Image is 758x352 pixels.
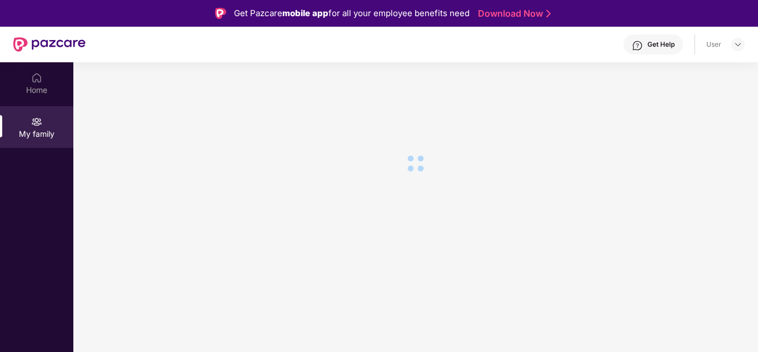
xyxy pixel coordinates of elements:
[215,8,226,19] img: Logo
[234,7,470,20] div: Get Pazcare for all your employee benefits need
[632,40,643,51] img: svg+xml;base64,PHN2ZyBpZD0iSGVscC0zMngzMiIgeG1sbnM9Imh0dHA6Ly93d3cudzMub3JnLzIwMDAvc3ZnIiB3aWR0aD...
[706,40,721,49] div: User
[647,40,675,49] div: Get Help
[734,40,742,49] img: svg+xml;base64,PHN2ZyBpZD0iRHJvcGRvd24tMzJ4MzIiIHhtbG5zPSJodHRwOi8vd3d3LnczLm9yZy8yMDAwL3N2ZyIgd2...
[546,8,551,19] img: Stroke
[31,116,42,127] img: svg+xml;base64,PHN2ZyB3aWR0aD0iMjAiIGhlaWdodD0iMjAiIHZpZXdCb3g9IjAgMCAyMCAyMCIgZmlsbD0ibm9uZSIgeG...
[282,8,328,18] strong: mobile app
[13,37,86,52] img: New Pazcare Logo
[31,72,42,83] img: svg+xml;base64,PHN2ZyBpZD0iSG9tZSIgeG1sbnM9Imh0dHA6Ly93d3cudzMub3JnLzIwMDAvc3ZnIiB3aWR0aD0iMjAiIG...
[478,8,547,19] a: Download Now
